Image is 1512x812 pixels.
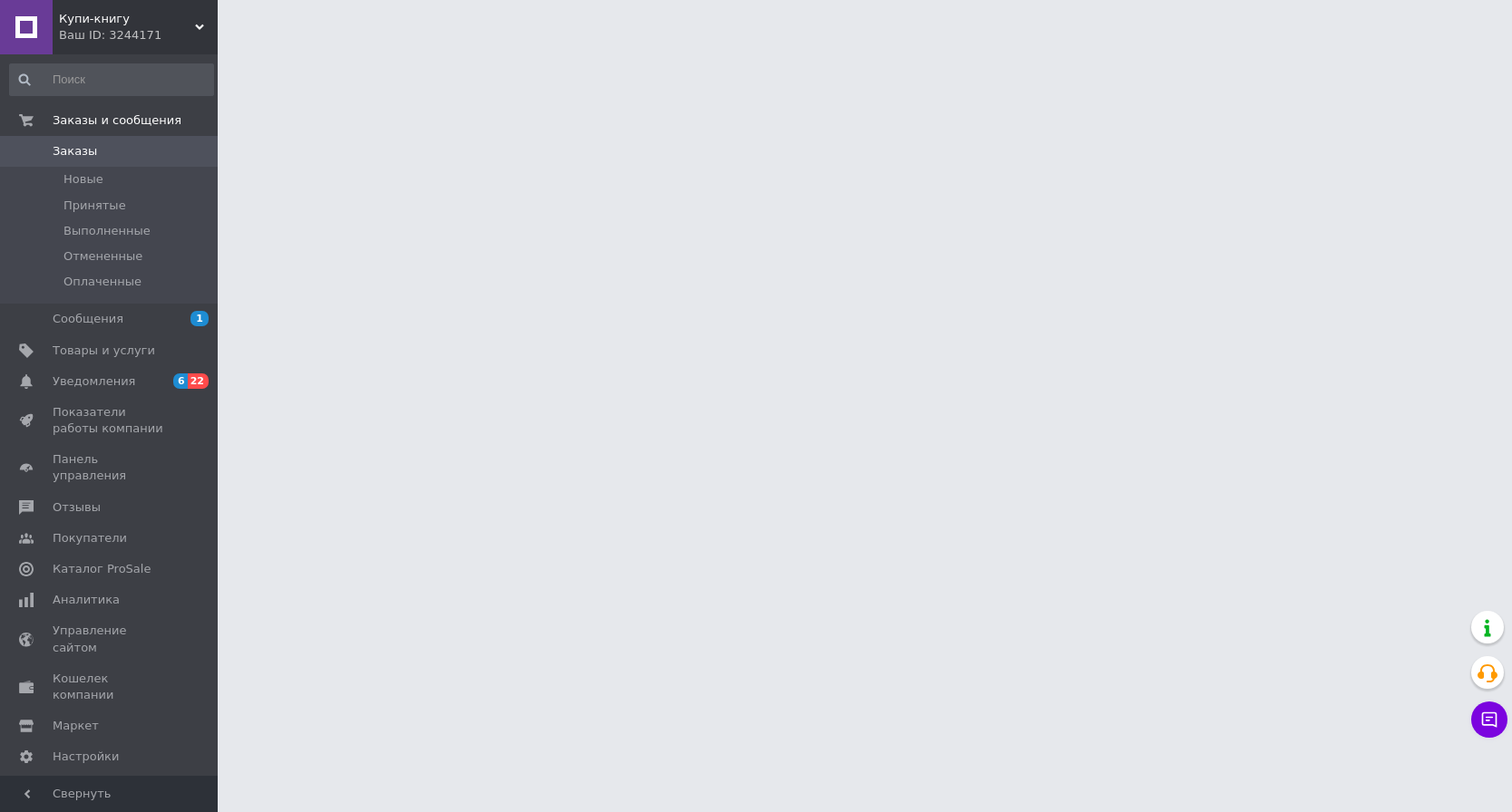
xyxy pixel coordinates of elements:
span: Заказы [53,143,97,159]
span: 1 [190,311,209,326]
span: Показатели работы компании [53,404,168,437]
span: Маркет [53,718,99,734]
span: Принятые [63,198,126,214]
span: Оплаченные [63,274,141,290]
span: Панель управления [53,451,168,484]
span: 6 [173,373,188,389]
span: Купи-книгу [59,11,195,27]
span: Аналитика [53,592,120,608]
input: Поиск [9,63,214,96]
span: Сообщения [53,311,123,327]
button: Чат с покупателем [1471,701,1507,738]
div: Ваш ID: 3244171 [59,27,218,43]
span: Отзывы [53,499,101,516]
span: Заказы и сообщения [53,112,181,129]
span: Каталог ProSale [53,561,151,577]
span: Управление сайтом [53,623,168,655]
span: Уведомления [53,373,135,390]
span: Выполненные [63,223,151,239]
span: Настройки [53,749,119,765]
span: Новые [63,171,103,188]
span: Кошелек компании [53,671,168,703]
span: 22 [188,373,209,389]
span: Товары и услуги [53,343,155,359]
span: Отмененные [63,248,142,265]
span: Покупатели [53,530,127,546]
